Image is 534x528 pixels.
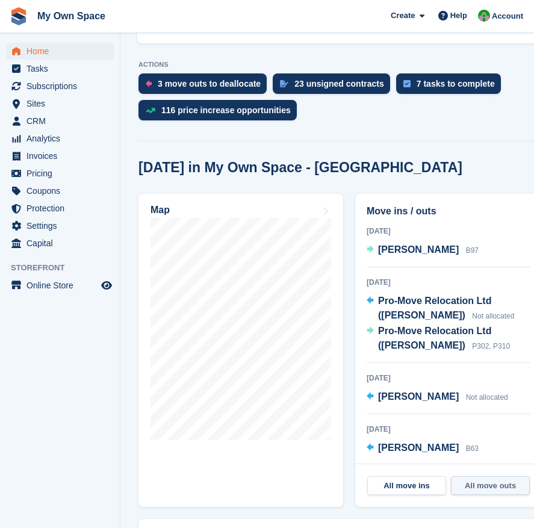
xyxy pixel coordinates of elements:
[26,78,99,95] span: Subscriptions
[450,10,467,22] span: Help
[26,277,99,294] span: Online Store
[99,278,114,293] a: Preview store
[367,373,530,384] div: [DATE]
[472,342,510,350] span: P302, P310
[6,217,114,234] a: menu
[367,424,530,435] div: [DATE]
[466,444,479,453] span: B63
[138,160,462,176] h2: [DATE] in My Own Space - [GEOGRAPHIC_DATA]
[138,73,273,100] a: 3 move outs to deallocate
[6,43,114,60] a: menu
[6,95,114,112] a: menu
[367,441,479,456] a: [PERSON_NAME] B63
[403,80,411,87] img: task-75834270c22a3079a89374b754ae025e5fb1db73e45f91037f5363f120a921f8.svg
[26,182,99,199] span: Coupons
[367,243,479,258] a: [PERSON_NAME] B97
[26,130,99,147] span: Analytics
[6,130,114,147] a: menu
[367,204,530,219] h2: Move ins / outs
[6,235,114,252] a: menu
[26,95,99,112] span: Sites
[26,217,99,234] span: Settings
[26,113,99,129] span: CRM
[158,79,261,89] div: 3 move outs to deallocate
[478,10,490,22] img: Paula Harris
[367,324,530,354] a: Pro-Move Relocation Ltd ([PERSON_NAME]) P302, P310
[26,235,99,252] span: Capital
[367,390,508,405] a: [PERSON_NAME] Not allocated
[273,73,396,100] a: 23 unsigned contracts
[146,80,152,87] img: move_outs_to_deallocate_icon-f764333ba52eb49d3ac5e1228854f67142a1ed5810a6f6cc68b1a99e826820c5.svg
[6,165,114,182] a: menu
[6,148,114,164] a: menu
[367,476,446,495] a: All move ins
[472,312,514,320] span: Not allocated
[6,60,114,77] a: menu
[26,43,99,60] span: Home
[26,200,99,217] span: Protection
[367,226,530,237] div: [DATE]
[26,60,99,77] span: Tasks
[6,78,114,95] a: menu
[378,326,491,350] span: Pro-Move Relocation Ltd ([PERSON_NAME])
[138,194,343,507] a: Map
[378,296,491,320] span: Pro-Move Relocation Ltd ([PERSON_NAME])
[161,105,291,115] div: 116 price increase opportunities
[146,108,155,113] img: price_increase_opportunities-93ffe204e8149a01c8c9dc8f82e8f89637d9d84a8eef4429ea346261dce0b2c0.svg
[378,391,459,402] span: [PERSON_NAME]
[138,100,303,126] a: 116 price increase opportunities
[367,294,530,324] a: Pro-Move Relocation Ltd ([PERSON_NAME]) Not allocated
[367,277,530,288] div: [DATE]
[6,277,114,294] a: menu
[6,182,114,199] a: menu
[33,6,110,26] a: My Own Space
[280,80,288,87] img: contract_signature_icon-13c848040528278c33f63329250d36e43548de30e8caae1d1a13099fd9432cc5.svg
[151,205,170,216] h2: Map
[11,262,120,274] span: Storefront
[492,10,523,22] span: Account
[378,244,459,255] span: [PERSON_NAME]
[6,113,114,129] a: menu
[466,393,508,402] span: Not allocated
[26,165,99,182] span: Pricing
[294,79,384,89] div: 23 unsigned contracts
[396,73,507,100] a: 7 tasks to complete
[378,443,459,453] span: [PERSON_NAME]
[391,10,415,22] span: Create
[417,79,495,89] div: 7 tasks to complete
[26,148,99,164] span: Invoices
[451,476,530,495] a: All move outs
[466,246,479,255] span: B97
[6,200,114,217] a: menu
[10,7,28,25] img: stora-icon-8386f47178a22dfd0bd8f6a31ec36ba5ce8667c1dd55bd0f319d3a0aa187defe.svg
